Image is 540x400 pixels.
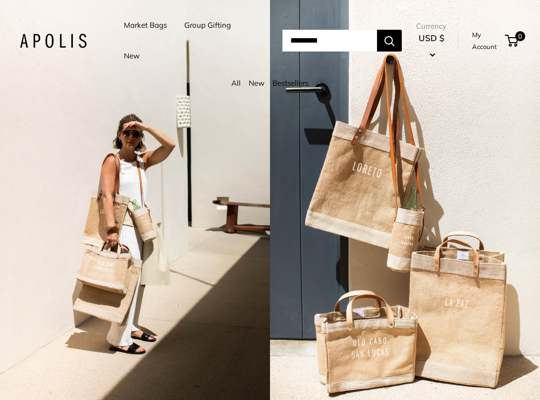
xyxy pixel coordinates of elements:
[249,78,265,88] a: New
[416,19,446,33] span: Currency
[515,31,525,41] span: 0
[472,29,501,53] a: My Account
[20,34,87,48] img: Apolis
[184,18,231,32] a: Group Gifting
[272,78,309,88] a: Bestsellers
[416,30,446,62] button: USD $
[124,18,167,32] a: Market Bags
[506,35,518,47] a: 0
[231,78,241,88] a: All
[124,49,140,63] a: New
[282,30,377,52] input: Search...
[419,33,444,43] span: USD $
[377,30,402,52] button: Search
